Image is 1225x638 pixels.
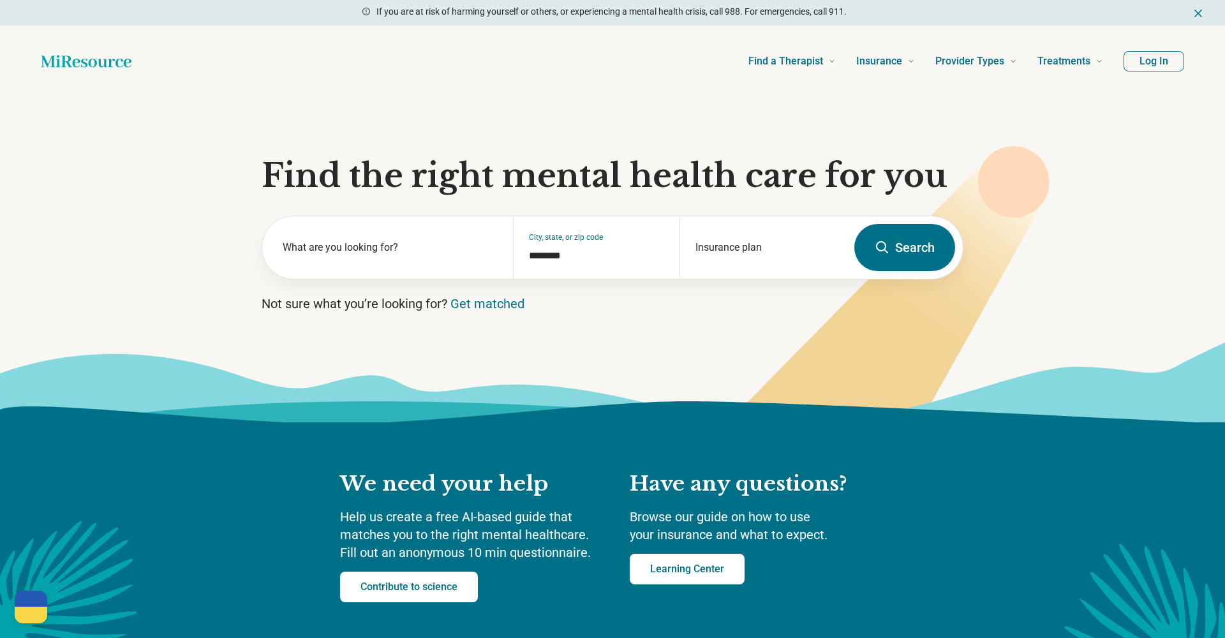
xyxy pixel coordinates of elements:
button: Dismiss [1192,5,1205,20]
p: If you are at risk of harming yourself or others, or experiencing a mental health crisis, call 98... [376,5,847,19]
p: Browse our guide on how to use your insurance and what to expect. [630,508,885,544]
h2: Have any questions? [630,471,885,498]
a: Get matched [450,296,524,311]
h1: Find the right mental health care for you [262,157,963,195]
p: Not sure what you’re looking for? [262,295,963,313]
a: Home page [41,48,131,74]
a: Contribute to science [340,572,478,602]
button: Search [854,224,955,271]
a: Treatments [1037,36,1103,87]
a: Insurance [856,36,915,87]
a: Provider Types [935,36,1017,87]
span: Treatments [1037,52,1090,70]
p: Help us create a free AI-based guide that matches you to the right mental healthcare. Fill out an... [340,508,604,561]
h2: We need your help [340,471,604,498]
button: Log In [1124,51,1184,71]
span: Provider Types [935,52,1004,70]
span: Insurance [856,52,902,70]
span: Find a Therapist [748,52,823,70]
a: Find a Therapist [748,36,836,87]
label: What are you looking for? [283,240,498,255]
a: Learning Center [630,554,745,584]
